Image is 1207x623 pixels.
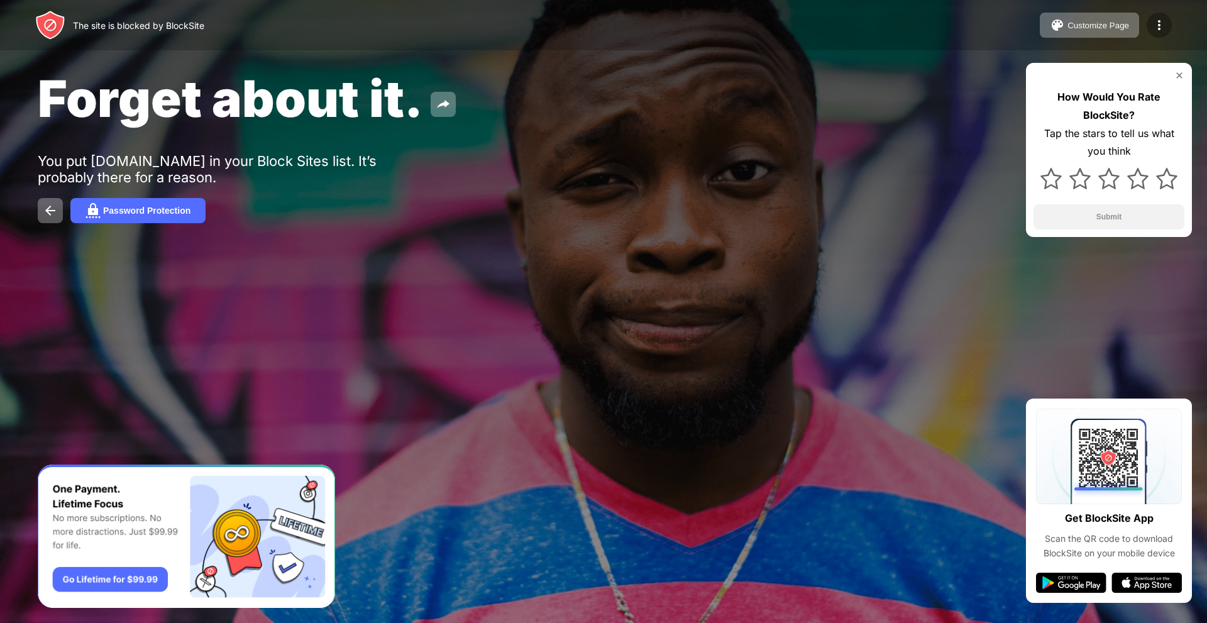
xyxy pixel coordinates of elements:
div: Customize Page [1067,21,1129,30]
img: star.svg [1040,168,1062,189]
img: password.svg [85,203,101,218]
img: rate-us-close.svg [1174,70,1184,80]
img: back.svg [43,203,58,218]
div: You put [DOMAIN_NAME] in your Block Sites list. It’s probably there for a reason. [38,153,426,185]
img: menu-icon.svg [1152,18,1167,33]
img: share.svg [436,97,451,112]
div: Scan the QR code to download BlockSite on your mobile device [1036,532,1182,560]
div: The site is blocked by BlockSite [73,20,204,31]
button: Password Protection [70,198,206,223]
button: Submit [1033,204,1184,229]
span: Forget about it. [38,68,423,129]
img: pallet.svg [1050,18,1065,33]
div: How Would You Rate BlockSite? [1033,88,1184,124]
button: Customize Page [1040,13,1139,38]
img: star.svg [1069,168,1091,189]
img: google-play.svg [1036,573,1106,593]
img: qrcode.svg [1036,409,1182,504]
img: star.svg [1156,168,1177,189]
img: star.svg [1098,168,1120,189]
div: Get BlockSite App [1065,509,1154,527]
img: app-store.svg [1111,573,1182,593]
img: header-logo.svg [35,10,65,40]
img: star.svg [1127,168,1149,189]
iframe: Banner [38,465,335,609]
div: Password Protection [103,206,190,216]
div: Tap the stars to tell us what you think [1033,124,1184,161]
